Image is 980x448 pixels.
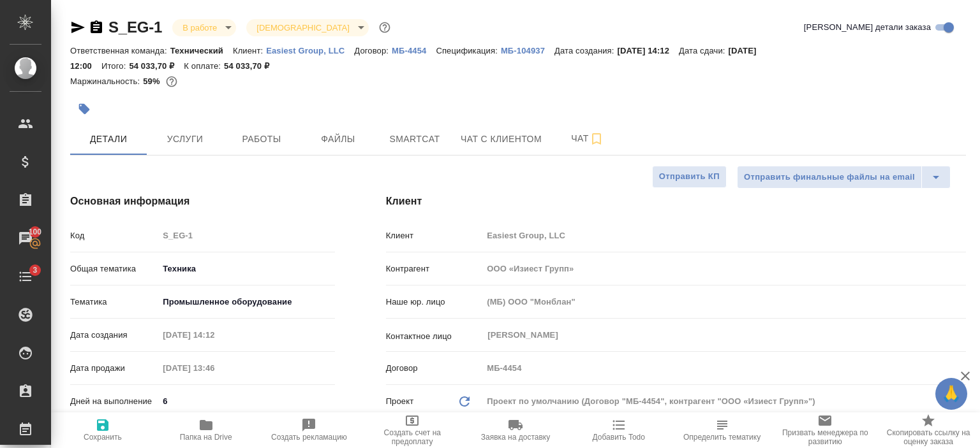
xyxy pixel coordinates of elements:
[70,329,158,342] p: Дата создания
[360,412,464,448] button: Создать счет на предоплату
[158,326,270,344] input: Пустое поле
[940,380,962,407] span: 🙏
[683,433,761,442] span: Определить тематику
[482,391,966,412] div: Проект по умолчанию (Договор "МБ-4454", контрагент "ООО «Изиест Групп»")
[386,395,414,408] p: Проект
[679,46,728,55] p: Дата сдачи:
[877,412,980,448] button: Скопировать ссылку на оценку заказа
[180,433,232,442] span: Папка на Drive
[101,61,129,71] p: Итого:
[589,131,604,147] svg: Подписаться
[158,392,334,410] input: ✎ Введи что-нибудь
[70,20,85,35] button: Скопировать ссылку для ЯМессенджера
[482,359,966,377] input: Пустое поле
[593,433,645,442] span: Добавить Todo
[253,22,353,33] button: [DEMOGRAPHIC_DATA]
[158,291,334,313] div: Промышленное оборудование
[482,226,966,245] input: Пустое поле
[78,131,139,147] span: Детали
[70,76,143,86] p: Маржинальность:
[70,194,335,209] h4: Основная информация
[231,131,292,147] span: Работы
[392,45,436,55] a: МБ-4454
[737,166,951,189] div: split button
[376,19,393,36] button: Доп статусы указывают на важность/срочность заказа
[70,46,170,55] p: Ответственная команда:
[266,46,354,55] p: Easiest Group, LLC​
[154,412,258,448] button: Папка на Drive
[386,229,483,242] p: Клиент
[108,18,162,36] a: S_EG-1
[184,61,224,71] p: К оплате:
[70,362,158,375] p: Дата продажи
[25,264,45,277] span: 3
[266,45,354,55] a: Easiest Group, LLC​
[386,330,483,343] p: Контактное лицо
[246,19,368,36] div: В работе
[21,226,50,238] span: 100
[781,428,869,446] span: Призвать менеджера по развитию
[158,258,334,280] div: Техника
[386,194,966,209] h4: Клиент
[163,73,180,90] button: 18586.84 RUB;
[567,412,671,448] button: Добавить Todo
[501,46,554,55] p: МБ-104937
[482,293,966,311] input: Пустое поле
[70,296,158,308] p: Тематика
[617,46,679,55] p: [DATE] 14:12
[554,46,617,55] p: Дата создания:
[158,226,334,245] input: Пустое поле
[84,433,122,442] span: Сохранить
[935,378,967,410] button: 🙏
[501,45,554,55] a: МБ-104937
[436,46,500,55] p: Спецификация:
[3,261,48,293] a: 3
[481,433,550,442] span: Заявка на доставку
[70,395,158,408] p: Дней на выполнение
[368,428,456,446] span: Создать счет на предоплату
[179,22,221,33] button: В работе
[70,229,158,242] p: Код
[143,76,163,86] p: 59%
[461,131,542,147] span: Чат с клиентом
[744,170,915,185] span: Отправить финальные файлы на email
[392,46,436,55] p: МБ-4454
[154,131,216,147] span: Услуги
[884,428,972,446] span: Скопировать ссылку на оценку заказа
[158,359,270,377] input: Пустое поле
[804,21,931,34] span: [PERSON_NAME] детали заказа
[233,46,266,55] p: Клиент:
[51,412,154,448] button: Сохранить
[659,170,720,184] span: Отправить КП
[671,412,774,448] button: Определить тематику
[170,46,233,55] p: Технический
[652,166,727,188] button: Отправить КП
[271,433,347,442] span: Создать рекламацию
[129,61,184,71] p: 54 033,70 ₽
[482,259,966,278] input: Пустое поле
[70,95,98,123] button: Добавить тэг
[70,263,158,275] p: Общая тематика
[386,296,483,308] p: Наше юр. лицо
[464,412,567,448] button: Заявка на доставку
[172,19,236,36] div: В работе
[773,412,877,448] button: Призвать менеджера по развитию
[258,412,361,448] button: Создать рекламацию
[384,131,445,147] span: Smartcat
[308,131,369,147] span: Файлы
[354,46,392,55] p: Договор:
[386,362,483,375] p: Договор
[89,20,104,35] button: Скопировать ссылку
[3,222,48,254] a: 100
[224,61,279,71] p: 54 033,70 ₽
[386,263,483,275] p: Контрагент
[557,131,618,147] span: Чат
[737,166,922,189] button: Отправить финальные файлы на email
